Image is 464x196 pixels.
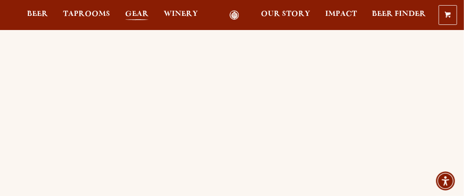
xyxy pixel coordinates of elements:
[255,10,316,20] a: Our Story
[27,11,48,18] span: Beer
[436,172,455,190] div: Accessibility Menu
[372,11,426,18] span: Beer Finder
[57,10,116,20] a: Taprooms
[120,10,154,20] a: Gear
[125,11,149,18] span: Gear
[320,10,362,20] a: Impact
[63,11,110,18] span: Taprooms
[164,11,198,18] span: Winery
[366,10,431,20] a: Beer Finder
[21,10,54,20] a: Beer
[261,11,310,18] span: Our Story
[325,11,357,18] span: Impact
[219,10,251,20] a: Odell Home
[158,10,204,20] a: Winery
